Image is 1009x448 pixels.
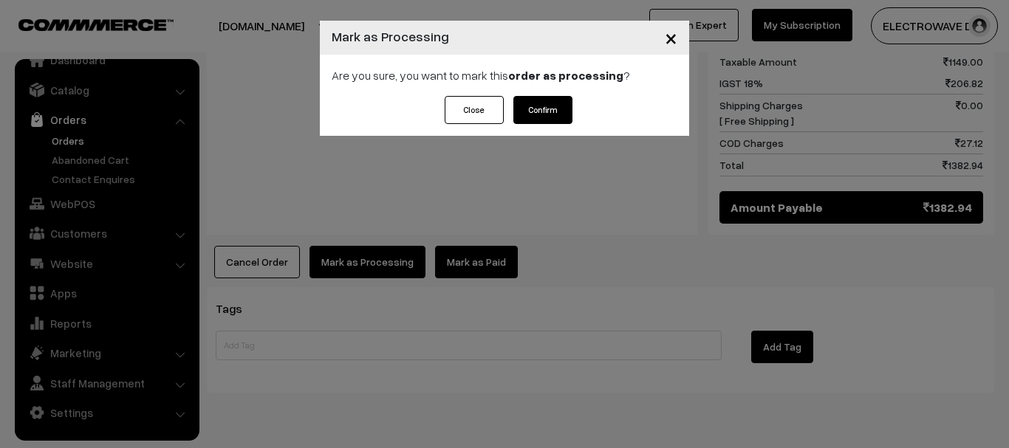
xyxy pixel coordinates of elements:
div: Are you sure, you want to mark this ? [320,55,689,96]
button: Close [653,15,689,61]
h4: Mark as Processing [332,27,449,46]
span: × [665,24,677,51]
button: Close [445,96,504,124]
button: Confirm [513,96,572,124]
strong: order as processing [508,68,623,83]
